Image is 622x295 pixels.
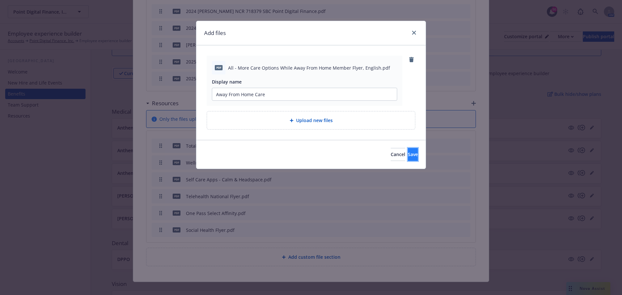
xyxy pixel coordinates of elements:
[410,29,418,37] a: close
[228,64,390,71] span: All - More Care Options While Away From Home Member Flyer, English.pdf
[207,111,415,130] div: Upload new files
[391,151,405,157] span: Cancel
[215,65,223,70] span: pdf
[212,79,242,85] span: Display name
[296,117,333,124] span: Upload new files
[408,56,415,63] a: remove
[212,88,397,100] input: Add display name here...
[408,151,418,157] span: Save
[391,148,405,161] button: Cancel
[408,148,418,161] button: Save
[204,29,226,37] h1: Add files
